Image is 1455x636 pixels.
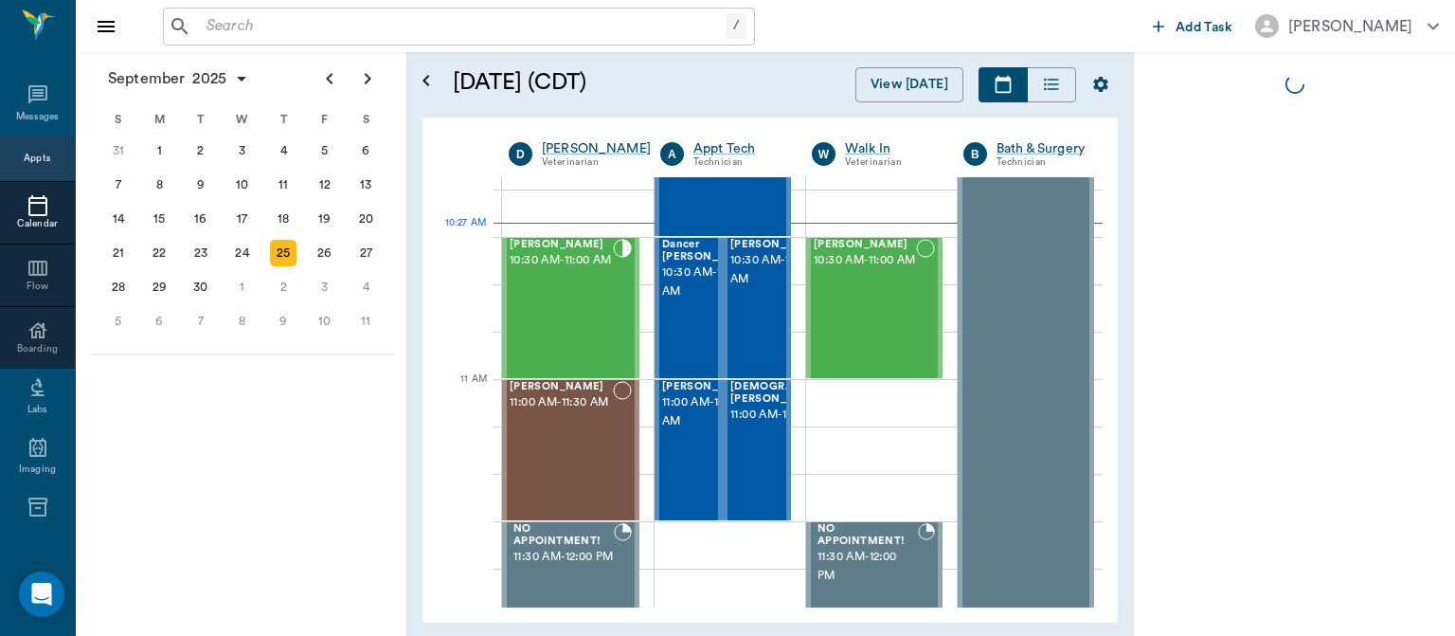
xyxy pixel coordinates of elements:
[660,142,684,166] div: A
[510,239,613,251] span: [PERSON_NAME]
[199,13,726,40] input: Search
[146,137,172,164] div: Monday, September 1, 2025
[146,206,172,232] div: Monday, September 15, 2025
[510,251,613,270] span: 10:30 AM - 11:00 AM
[438,370,487,417] div: 11 AM
[814,251,916,270] span: 10:30 AM - 11:00 AM
[1145,9,1240,44] button: Add Task
[730,251,825,289] span: 10:30 AM - 11:00 AM
[997,139,1087,158] a: Bath & Surgery
[146,308,172,335] div: Monday, October 6, 2025
[229,137,256,164] div: Wednesday, September 3, 2025
[270,274,296,300] div: Thursday, October 2, 2025
[349,60,386,98] button: Next page
[312,206,338,232] div: Friday, September 19, 2025
[188,206,214,232] div: Tuesday, September 16, 2025
[513,548,614,567] span: 11:30 AM - 12:00 PM
[229,206,256,232] div: Wednesday, September 17, 2025
[19,463,56,477] div: Imaging
[730,406,859,425] span: 11:00 AM - 11:30 AM
[262,105,304,134] div: T
[352,240,379,266] div: Saturday, September 27, 2025
[98,105,139,134] div: S
[502,379,639,521] div: NOT_CONFIRMED, 11:00 AM - 11:30 AM
[352,172,379,198] div: Saturday, September 13, 2025
[730,381,859,406] span: [DEMOGRAPHIC_DATA] [PERSON_NAME]
[312,137,338,164] div: Friday, September 5, 2025
[1288,15,1412,38] div: [PERSON_NAME]
[1240,9,1454,44] button: [PERSON_NAME]
[513,523,614,548] span: NO APPOINTMENT!
[542,139,651,158] a: [PERSON_NAME]
[270,172,296,198] div: Thursday, September 11, 2025
[723,379,791,521] div: NOT_CONFIRMED, 11:00 AM - 11:30 AM
[87,8,125,45] button: Close drawer
[806,237,943,379] div: NOT_CONFIRMED, 10:30 AM - 11:00 AM
[105,274,132,300] div: Sunday, September 28, 2025
[312,240,338,266] div: Friday, September 26, 2025
[188,274,214,300] div: Tuesday, September 30, 2025
[693,139,783,158] a: Appt Tech
[99,60,259,98] button: September2025
[693,154,783,171] div: Technician
[345,105,386,134] div: S
[453,67,713,98] h5: [DATE] (CDT)
[352,137,379,164] div: Saturday, September 6, 2025
[105,206,132,232] div: Sunday, September 14, 2025
[270,240,296,266] div: Today, Thursday, September 25, 2025
[146,172,172,198] div: Monday, September 8, 2025
[655,379,723,521] div: NOT_CONFIRMED, 11:00 AM - 11:30 AM
[352,206,379,232] div: Saturday, September 20, 2025
[510,381,613,393] span: [PERSON_NAME]
[311,60,349,98] button: Previous page
[352,274,379,300] div: Saturday, October 4, 2025
[189,65,230,92] span: 2025
[662,381,757,393] span: [PERSON_NAME]
[502,237,639,379] div: CHECKED_IN, 10:30 AM - 11:00 AM
[963,142,987,166] div: B
[812,142,835,166] div: W
[304,105,346,134] div: F
[662,239,757,263] span: Dancer [PERSON_NAME]
[188,308,214,335] div: Tuesday, October 7, 2025
[726,13,746,39] div: /
[270,206,296,232] div: Thursday, September 18, 2025
[817,548,918,586] span: 11:30 AM - 12:00 PM
[997,154,1087,171] div: Technician
[662,393,757,431] span: 11:00 AM - 11:30 AM
[188,137,214,164] div: Tuesday, September 2, 2025
[180,105,222,134] div: T
[139,105,181,134] div: M
[845,139,935,158] a: Walk In
[510,393,613,412] span: 11:00 AM - 11:30 AM
[229,274,256,300] div: Wednesday, October 1, 2025
[105,137,132,164] div: Sunday, August 31, 2025
[509,142,532,166] div: D
[662,263,757,301] span: 10:30 AM - 11:00 AM
[105,240,132,266] div: Sunday, September 21, 2025
[270,137,296,164] div: Thursday, September 4, 2025
[229,172,256,198] div: Wednesday, September 10, 2025
[27,403,47,417] div: Labs
[723,237,791,379] div: BOOKED, 10:30 AM - 11:00 AM
[19,572,64,617] div: Open Intercom Messenger
[146,240,172,266] div: Monday, September 22, 2025
[16,110,60,124] div: Messages
[105,172,132,198] div: Sunday, September 7, 2025
[105,308,132,335] div: Sunday, October 5, 2025
[814,239,916,251] span: [PERSON_NAME]
[845,154,935,171] div: Veterinarian
[270,308,296,335] div: Thursday, October 9, 2025
[312,308,338,335] div: Friday, October 10, 2025
[542,154,651,171] div: Veterinarian
[415,45,438,118] button: Open calendar
[188,240,214,266] div: Tuesday, September 23, 2025
[24,152,50,166] div: Appts
[104,65,189,92] span: September
[188,172,214,198] div: Tuesday, September 9, 2025
[655,237,723,379] div: BOOKED, 10:30 AM - 11:00 AM
[229,308,256,335] div: Wednesday, October 8, 2025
